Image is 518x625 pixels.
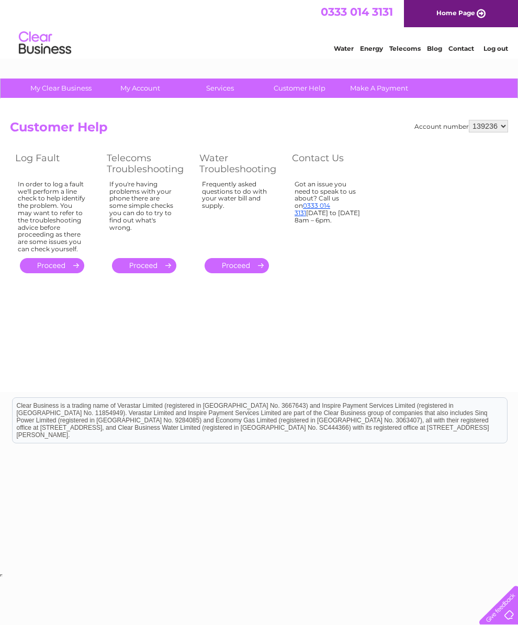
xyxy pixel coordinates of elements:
a: Services [177,79,263,98]
a: 0333 014 3131 [295,202,330,217]
a: Energy [360,44,383,52]
div: Clear Business is a trading name of Verastar Limited (registered in [GEOGRAPHIC_DATA] No. 3667643... [13,6,507,51]
h2: Customer Help [10,120,508,140]
a: . [20,258,84,273]
div: Frequently asked questions to do with your water bill and supply. [202,181,271,249]
th: Telecoms Troubleshooting [102,150,194,177]
a: . [112,258,176,273]
a: Telecoms [389,44,421,52]
a: Make A Payment [336,79,422,98]
a: 0333 014 3131 [321,5,393,18]
a: Customer Help [256,79,343,98]
th: Water Troubleshooting [194,150,287,177]
th: Log Fault [10,150,102,177]
a: Water [334,44,354,52]
a: . [205,258,269,273]
a: Log out [483,44,508,52]
div: Account number [414,120,508,132]
div: In order to log a fault we'll perform a line check to help identify the problem. You may want to ... [18,181,86,253]
div: If you're having problems with your phone there are some simple checks you can do to try to find ... [109,181,178,249]
a: My Clear Business [18,79,104,98]
a: Contact [448,44,474,52]
div: Got an issue you need to speak to us about? Call us on [DATE] to [DATE] 8am – 6pm. [295,181,363,249]
img: logo.png [18,27,72,59]
a: My Account [97,79,184,98]
th: Contact Us [287,150,378,177]
a: Blog [427,44,442,52]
